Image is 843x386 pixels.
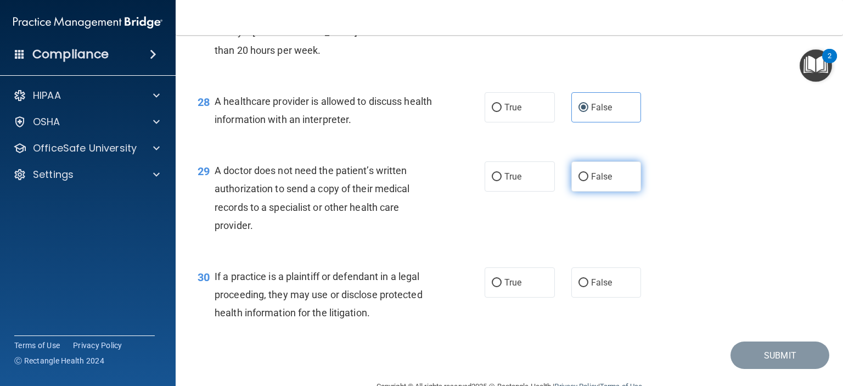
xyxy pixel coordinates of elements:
span: 29 [198,165,210,178]
p: HIPAA [33,89,61,102]
input: False [578,279,588,287]
a: HIPAA [13,89,160,102]
h4: Compliance [32,47,109,62]
span: Ⓒ Rectangle Health 2024 [14,355,104,366]
span: False [591,102,612,113]
input: False [578,173,588,181]
span: A healthcare provider is allowed to discuss health information with an interpreter. [215,96,432,125]
input: True [492,173,502,181]
p: Settings [33,168,74,181]
p: OSHA [33,115,60,128]
a: Terms of Use [14,340,60,351]
span: True [504,171,521,182]
a: Privacy Policy [73,340,122,351]
span: If a practice is a plaintiff or defendant in a legal proceeding, they may use or disclose protect... [215,271,423,318]
a: OSHA [13,115,160,128]
span: False [591,171,612,182]
button: Submit [730,342,829,370]
input: False [578,104,588,112]
input: True [492,104,502,112]
span: 28 [198,96,210,109]
span: True [504,277,521,288]
span: False [591,277,612,288]
img: PMB logo [13,12,162,33]
span: 30 [198,271,210,284]
span: True [504,102,521,113]
span: A doctor does not need the patient’s written authorization to send a copy of their medical record... [215,165,410,231]
a: Settings [13,168,160,181]
p: OfficeSafe University [33,142,137,155]
button: Open Resource Center, 2 new notifications [800,49,832,82]
div: 2 [828,56,831,70]
a: OfficeSafe University [13,142,160,155]
input: True [492,279,502,287]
